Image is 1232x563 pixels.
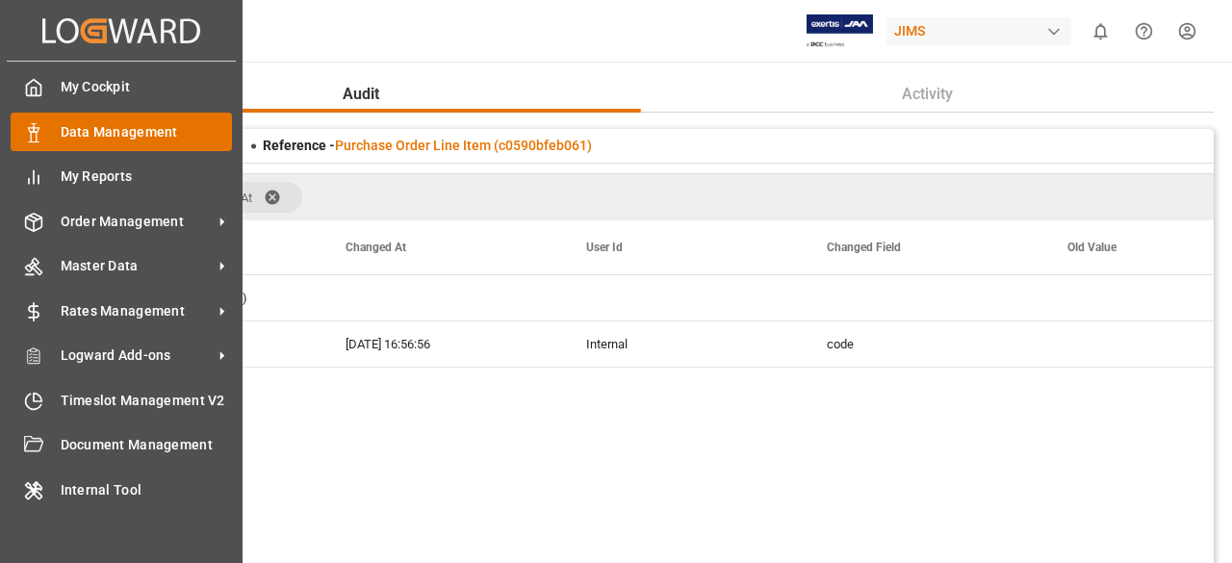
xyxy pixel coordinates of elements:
[641,76,1215,113] button: Activity
[61,212,213,232] span: Order Management
[1079,10,1122,53] button: show 0 new notifications
[827,241,901,254] span: Changed Field
[586,241,623,254] span: User Id
[1122,10,1166,53] button: Help Center
[886,13,1079,49] button: JIMS
[1067,241,1116,254] span: Old Value
[61,435,233,455] span: Document Management
[61,480,233,500] span: Internal Tool
[894,83,961,106] span: Activity
[886,17,1071,45] div: JIMS
[804,321,1044,367] div: code
[11,158,232,195] a: My Reports
[335,138,592,153] a: Purchase Order Line Item (c0590bfeb061)
[11,426,232,464] a: Document Management
[61,301,213,321] span: Rates Management
[11,68,232,106] a: My Cockpit
[82,76,641,113] button: Audit
[61,77,233,97] span: My Cockpit
[263,138,592,153] span: Reference -
[11,381,232,419] a: Timeslot Management V2
[563,321,804,367] div: Internal
[11,113,232,150] a: Data Management
[61,166,233,187] span: My Reports
[61,391,233,411] span: Timeslot Management V2
[322,321,563,367] div: [DATE] 16:56:56
[11,471,232,508] a: Internal Tool
[61,256,213,276] span: Master Data
[61,345,213,366] span: Logward Add-ons
[346,241,406,254] span: Changed At
[807,14,873,48] img: Exertis%20JAM%20-%20Email%20Logo.jpg_1722504956.jpg
[61,122,233,142] span: Data Management
[335,83,387,106] span: Audit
